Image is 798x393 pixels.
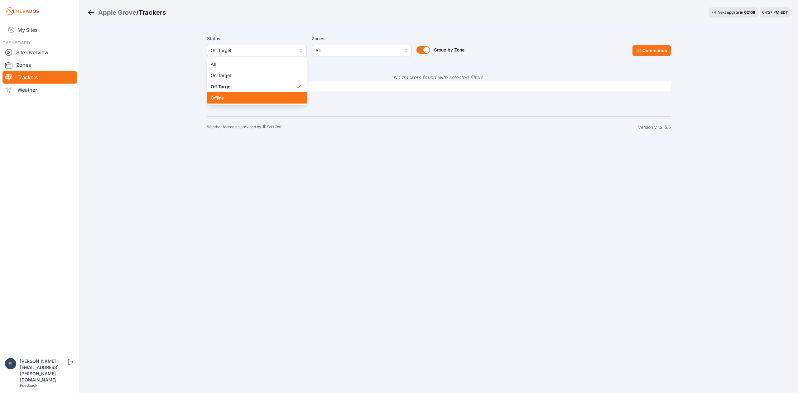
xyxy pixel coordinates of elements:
span: Off Target [211,84,296,90]
span: Off Target [211,47,294,54]
div: Off Target [207,57,307,105]
span: All [211,61,296,67]
span: On Target [211,72,296,79]
button: Off Target [207,45,307,56]
span: Offline [211,95,296,101]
